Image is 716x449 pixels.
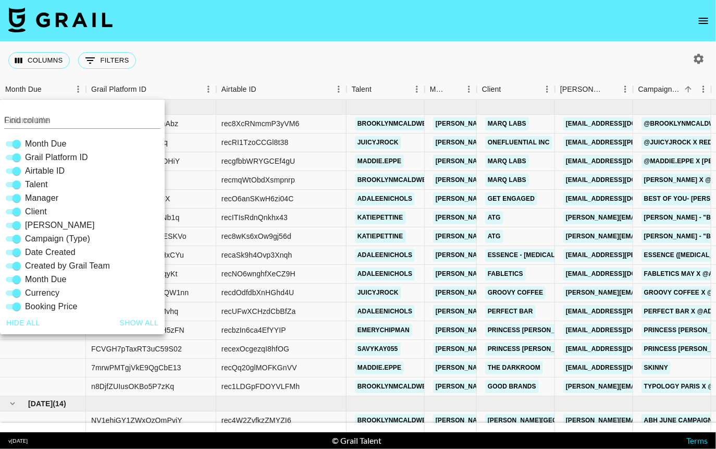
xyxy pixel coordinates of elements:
[221,118,300,129] div: rec8XcRNmcmP3yVM6
[355,249,415,262] a: adaleenichols
[501,82,516,96] button: Sort
[25,273,67,286] span: Month Due
[4,112,161,129] input: Column title
[25,205,47,218] span: Client
[25,165,65,177] span: Airtable ID
[355,324,412,337] a: emerychipman
[25,246,76,259] span: Date Created
[25,151,88,164] span: Grail Platform ID
[25,178,48,191] span: Talent
[485,305,536,318] a: Perfect Bar
[91,362,181,373] div: 7mrwPMTgjVkE9QgCbE13
[485,268,526,281] a: Fabletics
[485,117,529,130] a: Marq Labs
[221,344,289,354] div: recexOcgezqI8hfOG
[8,52,70,69] button: Select columns
[433,361,603,374] a: [PERSON_NAME][EMAIL_ADDRESS][DOMAIN_NAME]
[355,305,415,318] a: adaleenichols
[603,82,618,96] button: Sort
[221,231,291,241] div: rec8wKs6xOw9gj56d
[78,52,136,69] button: Show filters
[681,82,696,96] button: Sort
[563,343,680,356] a: [EMAIL_ADDRESS][DOMAIN_NAME]
[563,361,680,374] a: [EMAIL_ADDRESS][DOMAIN_NAME]
[485,230,503,243] a: ATG
[485,324,594,337] a: Princess [PERSON_NAME] USA
[485,286,546,299] a: Groovy Coffee
[696,81,711,97] button: Menu
[641,361,671,374] a: skinny
[563,174,680,187] a: [EMAIL_ADDRESS][DOMAIN_NAME]
[91,79,146,100] div: Grail Platform ID
[221,325,286,335] div: recbzIn6ca4EfYYIP
[461,81,477,97] button: Menu
[485,361,543,374] a: The Darkroom
[221,193,294,204] div: recO6anSKwH6zi04C
[433,286,603,299] a: [PERSON_NAME][EMAIL_ADDRESS][DOMAIN_NAME]
[433,192,603,205] a: [PERSON_NAME][EMAIL_ADDRESS][DOMAIN_NAME]
[355,155,404,168] a: maddie.eppe
[482,79,501,100] div: Client
[221,415,291,426] div: rec4W2ZvfkzZMYZI6
[221,250,292,260] div: recaSk9h4Ovp3Xnqh
[555,79,633,100] div: Booker
[91,415,182,426] div: NV1ehjGY1ZWxQzQmPvjY
[355,117,437,130] a: brooklynmcaldwell
[433,155,603,168] a: [PERSON_NAME][EMAIL_ADDRESS][DOMAIN_NAME]
[433,268,603,281] a: [PERSON_NAME][EMAIL_ADDRESS][DOMAIN_NAME]
[477,79,555,100] div: Client
[485,380,539,393] a: Good Brands
[221,175,295,185] div: recmqWtObdXsmpnrp
[355,343,401,356] a: savykay055
[355,230,406,243] a: katiepettine
[25,219,95,232] span: [PERSON_NAME]
[25,138,67,150] span: Month Due
[70,81,86,97] button: Menu
[355,414,437,427] a: brooklynmcaldwell
[433,211,603,224] a: [PERSON_NAME][EMAIL_ADDRESS][DOMAIN_NAME]
[42,82,56,96] button: Sort
[221,269,295,279] div: recNO6wnghfXeCZ9H
[91,344,182,354] div: FCVGH7pTaxRT3uC59S02
[216,79,347,100] div: Airtable ID
[91,381,174,392] div: n8DjfZUIusOKBo5P7zKq
[485,174,529,187] a: Marq Labs
[8,438,28,444] div: v [DATE]
[433,117,603,130] a: [PERSON_NAME][EMAIL_ADDRESS][DOMAIN_NAME]
[221,381,300,392] div: rec1LDGpFDOYVLFMh
[116,313,163,333] button: Show all
[433,324,603,337] a: [PERSON_NAME][EMAIL_ADDRESS][DOMAIN_NAME]
[485,249,581,262] a: Essence - [MEDICAL_DATA]
[331,81,347,97] button: Menu
[433,414,603,427] a: [PERSON_NAME][EMAIL_ADDRESS][DOMAIN_NAME]
[221,137,289,148] div: recRI1TzoCCGl8t38
[28,398,53,409] span: [DATE]
[352,79,372,100] div: Talent
[25,260,110,272] span: Created by Grail Team
[641,414,715,427] a: ABH June Campaign
[221,287,294,298] div: recdOdfdbXnHGhd4U
[693,10,714,31] button: open drawer
[433,305,603,318] a: [PERSON_NAME][EMAIL_ADDRESS][DOMAIN_NAME]
[86,79,216,100] div: Grail Platform ID
[355,136,401,149] a: juicyjrock
[563,155,680,168] a: [EMAIL_ADDRESS][DOMAIN_NAME]
[485,192,537,205] a: Get Engaged
[5,79,42,100] div: Month Due
[221,212,288,223] div: recITIsRdnQnkhx43
[485,343,594,356] a: Princess [PERSON_NAME] USA
[686,435,708,445] a: Terms
[53,398,66,409] span: ( 14 )
[430,79,447,100] div: Manager
[372,82,386,96] button: Sort
[433,230,603,243] a: [PERSON_NAME][EMAIL_ADDRESS][DOMAIN_NAME]
[332,435,382,446] div: © Grail Talent
[485,136,552,149] a: OneFluential Inc
[347,79,425,100] div: Talent
[5,396,20,411] button: hide children
[8,7,113,32] img: Grail Talent
[563,324,680,337] a: [EMAIL_ADDRESS][DOMAIN_NAME]
[409,81,425,97] button: Menu
[25,233,90,245] span: Campaign (Type)
[485,211,503,224] a: ATG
